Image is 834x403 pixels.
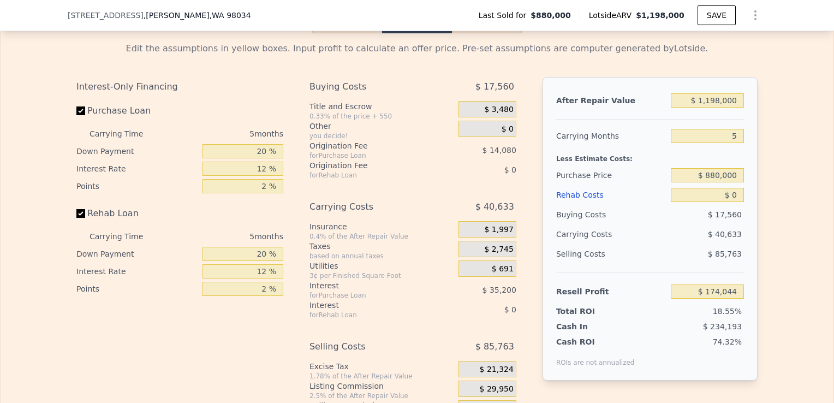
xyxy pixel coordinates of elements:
[309,291,431,300] div: for Purchase Loan
[309,300,431,311] div: Interest
[76,160,198,177] div: Interest Rate
[76,42,758,55] div: Edit the assumptions in yellow boxes. Input profit to calculate an offer price. Pre-set assumptio...
[309,280,431,291] div: Interest
[309,252,454,260] div: based on annual taxes
[76,143,198,160] div: Down Payment
[556,165,666,185] div: Purchase Price
[589,10,636,21] span: Lotside ARV
[556,306,624,317] div: Total ROI
[556,185,666,205] div: Rehab Costs
[708,250,742,258] span: $ 85,763
[165,228,283,245] div: 5 months
[482,146,516,155] span: $ 14,080
[475,77,514,97] span: $ 17,560
[475,337,514,357] span: $ 85,763
[556,205,666,224] div: Buying Costs
[309,241,454,252] div: Taxes
[309,112,454,121] div: 0.33% of the price + 550
[76,209,85,218] input: Rehab Loan
[309,311,431,319] div: for Rehab Loan
[309,361,454,372] div: Excise Tax
[713,307,742,316] span: 18.55%
[309,372,454,381] div: 1.78% of the After Repair Value
[76,280,198,298] div: Points
[309,151,431,160] div: for Purchase Loan
[210,11,251,20] span: , WA 98034
[309,221,454,232] div: Insurance
[76,204,198,223] label: Rehab Loan
[556,91,666,110] div: After Repair Value
[309,381,454,392] div: Listing Commission
[309,160,431,171] div: Origination Fee
[76,263,198,280] div: Interest Rate
[76,106,85,115] input: Purchase Loan
[309,140,431,151] div: Origination Fee
[744,4,766,26] button: Show Options
[698,5,736,25] button: SAVE
[76,77,283,97] div: Interest-Only Financing
[531,10,571,21] span: $880,000
[309,260,454,271] div: Utilities
[708,230,742,239] span: $ 40,633
[556,347,635,367] div: ROIs are not annualized
[475,197,514,217] span: $ 40,633
[504,165,516,174] span: $ 0
[502,125,514,134] span: $ 0
[713,337,742,346] span: 74.32%
[309,132,454,140] div: you decide!
[556,146,744,165] div: Less Estimate Costs:
[165,125,283,143] div: 5 months
[76,101,198,121] label: Purchase Loan
[309,101,454,112] div: Title and Escrow
[556,336,635,347] div: Cash ROI
[484,225,513,235] span: $ 1,997
[309,197,431,217] div: Carrying Costs
[482,286,516,294] span: $ 35,200
[90,228,160,245] div: Carrying Time
[309,337,431,357] div: Selling Costs
[90,125,160,143] div: Carrying Time
[504,305,516,314] span: $ 0
[492,264,514,274] span: $ 691
[309,77,431,97] div: Buying Costs
[484,245,513,254] span: $ 2,745
[636,11,684,20] span: $1,198,000
[144,10,251,21] span: , [PERSON_NAME]
[556,224,624,244] div: Carrying Costs
[309,171,431,180] div: for Rehab Loan
[556,244,666,264] div: Selling Costs
[479,10,531,21] span: Last Sold for
[68,10,144,21] span: [STREET_ADDRESS]
[703,322,742,331] span: $ 234,193
[76,177,198,195] div: Points
[556,126,666,146] div: Carrying Months
[480,384,514,394] span: $ 29,950
[309,232,454,241] div: 0.4% of the After Repair Value
[484,105,513,115] span: $ 3,480
[309,121,454,132] div: Other
[480,365,514,375] span: $ 21,324
[76,245,198,263] div: Down Payment
[309,271,454,280] div: 3¢ per Finished Square Foot
[556,282,666,301] div: Resell Profit
[556,321,624,332] div: Cash In
[708,210,742,219] span: $ 17,560
[309,392,454,400] div: 2.5% of the After Repair Value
